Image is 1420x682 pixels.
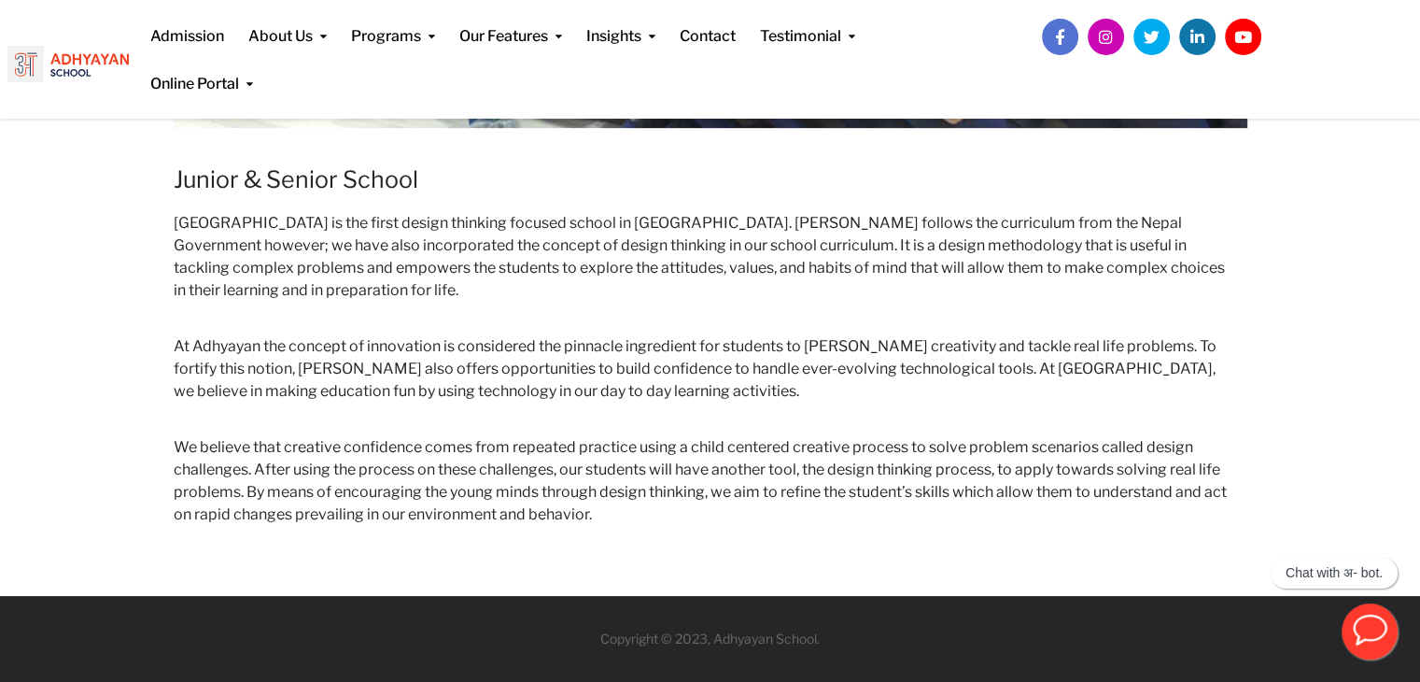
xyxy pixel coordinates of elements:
[174,212,1229,302] h6: [GEOGRAPHIC_DATA] is the first design thinking focused school in [GEOGRAPHIC_DATA]. [PERSON_NAME]...
[150,48,253,95] a: Online Portal
[174,335,1229,403] h6: At Adhyayan the concept of innovation is considered the pinnacle ingredient for students to [PERS...
[600,631,820,646] a: Copyright © 2023, Adhyayan School.
[174,161,1247,198] h4: Junior & Senior School
[174,436,1229,526] h6: We believe that creative confidence comes from repeated practice using a child centered creative ...
[1286,565,1383,581] p: Chat with अ- bot.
